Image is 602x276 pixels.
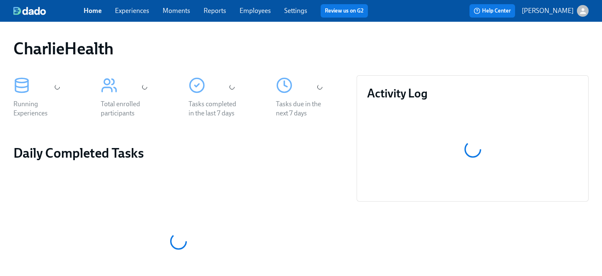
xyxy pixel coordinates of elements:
button: [PERSON_NAME] [522,5,589,17]
h1: CharlieHealth [13,38,114,59]
a: Reports [204,7,226,15]
a: dado [13,7,84,15]
p: [PERSON_NAME] [522,6,574,15]
div: Running Experiences [13,100,67,118]
div: Tasks completed in the last 7 days [189,100,242,118]
a: Settings [284,7,307,15]
a: Experiences [115,7,149,15]
div: Tasks due in the next 7 days [276,100,329,118]
a: Employees [240,7,271,15]
a: Home [84,7,102,15]
h3: Activity Log [367,86,578,101]
button: Help Center [469,4,515,18]
a: Review us on G2 [325,7,364,15]
div: Total enrolled participants [101,100,154,118]
span: Help Center [474,7,511,15]
img: dado [13,7,46,15]
button: Review us on G2 [321,4,368,18]
a: Moments [163,7,190,15]
h2: Daily Completed Tasks [13,145,343,161]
